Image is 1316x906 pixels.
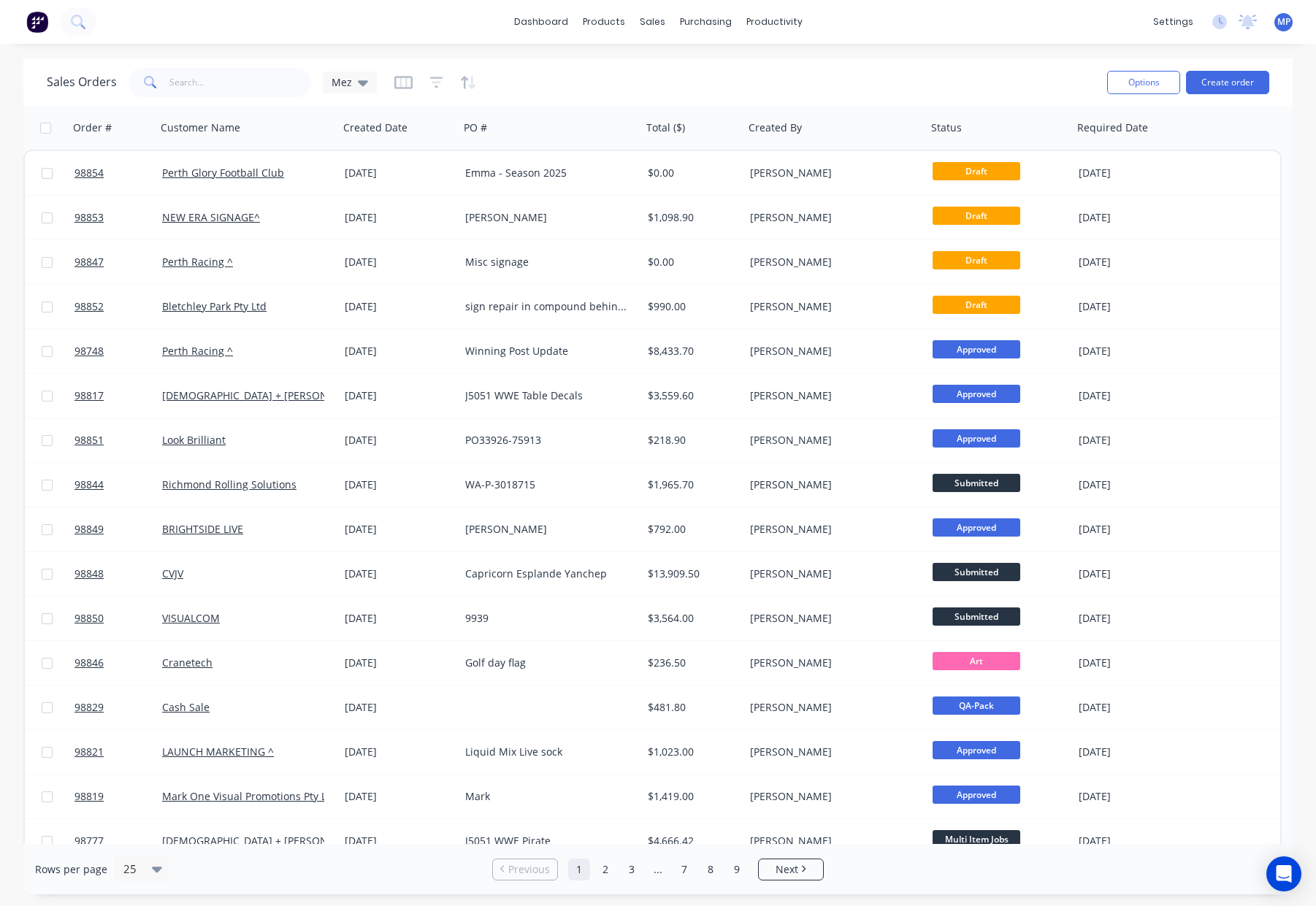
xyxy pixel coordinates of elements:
div: [DATE] [1079,166,1195,180]
div: productivity [739,11,810,33]
span: Approved [933,741,1020,759]
div: [PERSON_NAME] [750,210,912,225]
a: 98844 [74,463,162,507]
a: Page 2 [594,859,616,880]
span: 98850 [74,611,104,626]
span: Approved [933,340,1020,358]
div: Capricorn Esplande Yanchep [465,567,627,581]
div: $1,965.70 [648,477,734,492]
a: VISUALCOM [162,611,220,625]
span: Approved [933,385,1020,403]
div: [DATE] [1079,700,1195,715]
a: LAUNCH MARKETING ^ [162,745,274,759]
div: [PERSON_NAME] [750,567,912,581]
a: dashboard [507,11,575,33]
a: [DEMOGRAPHIC_DATA] + [PERSON_NAME] ^ [162,388,375,402]
a: 98847 [74,240,162,284]
div: Required Date [1077,120,1148,135]
div: [DATE] [345,700,454,715]
span: 98844 [74,477,104,492]
a: Perth Racing ^ [162,255,233,269]
a: Next page [759,862,823,877]
a: 98848 [74,552,162,596]
div: $218.90 [648,433,734,448]
span: Previous [508,862,550,877]
div: [PERSON_NAME] [750,700,912,715]
span: Submitted [933,563,1020,581]
a: Jump forward [647,859,669,880]
a: Page 1 is your current page [568,859,590,880]
a: Previous page [493,862,557,877]
div: [DATE] [345,567,454,581]
div: WA-P-3018715 [465,477,627,492]
span: 98748 [74,344,104,358]
div: [DATE] [345,522,454,537]
div: Golf day flag [465,656,627,670]
span: Mez [332,74,352,90]
div: $8,433.70 [648,344,734,358]
a: 98854 [74,151,162,195]
a: Bletchley Park Pty Ltd [162,299,267,313]
div: Mark [465,789,627,804]
div: 9939 [465,611,627,626]
div: $481.80 [648,700,734,715]
div: Liquid Mix Live sock [465,745,627,759]
span: QA-Pack [933,696,1020,715]
a: 98748 [74,329,162,373]
span: Rows per page [35,862,107,877]
span: Approved [933,518,1020,537]
div: PO33926-75913 [465,433,627,448]
div: Customer Name [161,120,240,135]
div: [DATE] [345,433,454,448]
div: J5051 WWE Pirate [465,834,627,848]
div: $13,909.50 [648,567,734,581]
a: 98821 [74,730,162,774]
span: Draft [933,207,1020,225]
div: $792.00 [648,522,734,537]
div: purchasing [673,11,739,33]
div: [PERSON_NAME] [750,166,912,180]
span: MP [1277,15,1290,28]
span: Multi Item Jobs [933,830,1020,848]
div: [DATE] [345,789,454,804]
a: Look Brilliant [162,433,226,447]
a: 98849 [74,507,162,551]
a: Page 3 [621,859,643,880]
div: [DATE] [1079,656,1195,670]
div: [DATE] [1079,834,1195,848]
button: Create order [1186,71,1269,94]
div: [PERSON_NAME] [465,522,627,537]
span: Draft [933,162,1020,180]
div: [DATE] [1079,611,1195,626]
div: $0.00 [648,166,734,180]
div: Total ($) [646,120,685,135]
a: 98829 [74,686,162,729]
a: BRIGHTSIDE LIVE [162,522,243,536]
a: Perth Glory Football Club [162,166,284,180]
a: Perth Racing ^ [162,344,233,358]
div: [DATE] [1079,789,1195,804]
span: Submitted [933,607,1020,626]
a: Richmond Rolling Solutions [162,477,297,491]
a: 98851 [74,418,162,462]
div: [DATE] [1079,567,1195,581]
div: [DATE] [345,477,454,492]
span: 98848 [74,567,104,581]
a: Mark One Visual Promotions Pty Ltd (M1V)^ [162,789,372,803]
span: Art [933,652,1020,670]
a: 98817 [74,374,162,418]
div: Misc signage [465,255,627,269]
ul: Pagination [486,859,830,880]
div: Status [931,120,962,135]
div: $0.00 [648,255,734,269]
div: [PERSON_NAME] [750,433,912,448]
div: [PERSON_NAME] [750,745,912,759]
a: [DEMOGRAPHIC_DATA] + [PERSON_NAME] ^ [162,834,375,848]
span: 98846 [74,656,104,670]
span: Draft [933,251,1020,269]
a: Page 8 [700,859,722,880]
div: [PERSON_NAME] [750,522,912,537]
span: Next [776,862,798,877]
div: [DATE] [1079,299,1195,314]
a: CVJV [162,567,183,580]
